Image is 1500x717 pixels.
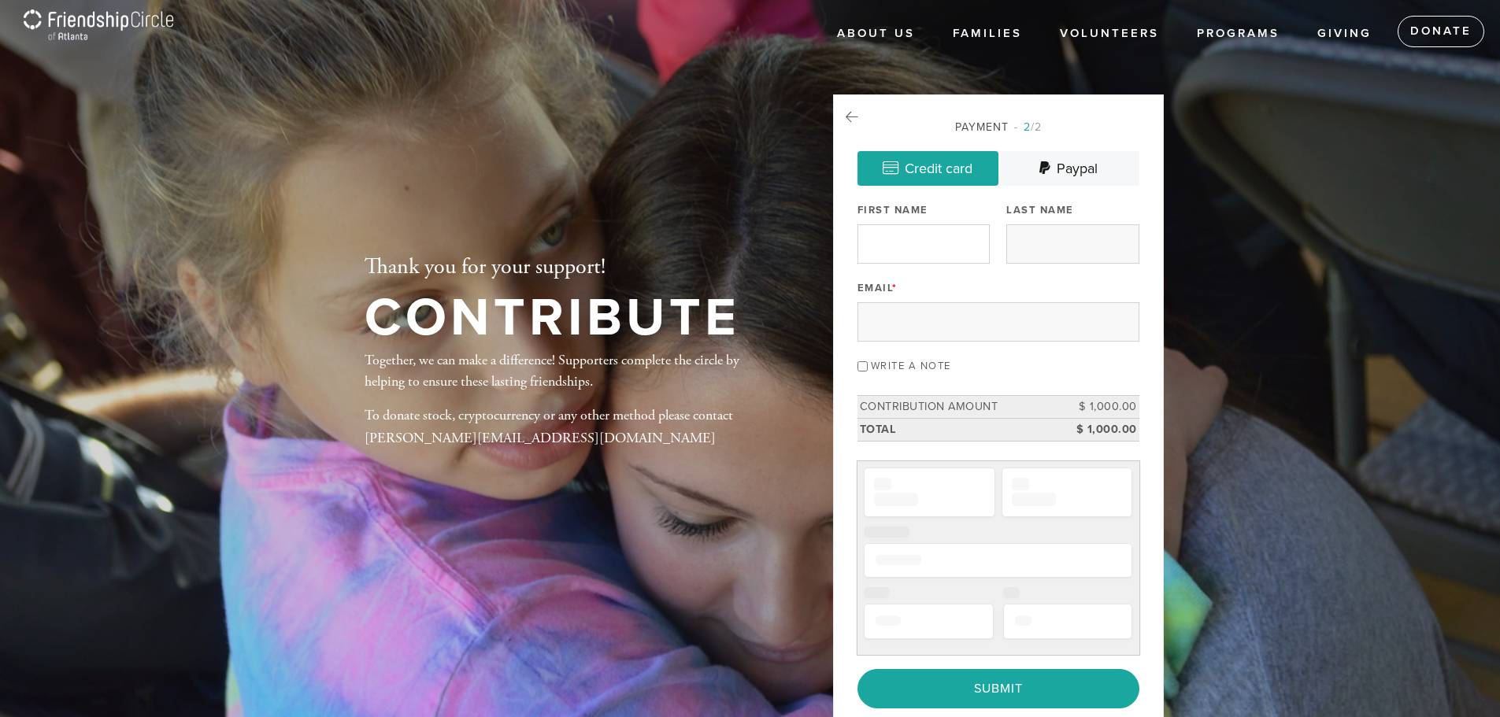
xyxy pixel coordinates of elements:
[825,19,927,49] a: About Us
[365,349,782,463] div: Together, we can make a difference! Supporters complete the circle by helping to ensure these las...
[857,418,1069,441] td: Total
[1306,19,1383,49] a: Giving
[1398,16,1484,47] a: Donate
[365,405,782,450] p: To donate stock, cryptocurrency or any other method please contact [PERSON_NAME][EMAIL_ADDRESS][D...
[998,151,1139,186] a: Paypal
[1069,396,1139,419] td: $ 1,000.00
[857,203,928,217] label: First Name
[857,281,898,295] label: Email
[857,669,1139,708] input: Submit
[365,254,740,281] h2: Thank you for your support!
[892,282,898,294] span: This field is required.
[857,151,998,186] a: Credit card
[365,293,740,344] h1: Contribute
[941,19,1034,49] a: Families
[857,119,1139,135] div: Payment
[857,396,1069,419] td: Contribution Amount
[1006,203,1074,217] label: Last Name
[24,9,173,54] img: Wordmark%20Atlanta%20PNG%20white.png
[1014,120,1042,134] span: /2
[1048,19,1171,49] a: Volunteers
[1069,418,1139,441] td: $ 1,000.00
[871,360,951,372] label: Write a note
[1185,19,1291,49] a: Programs
[1024,120,1031,134] span: 2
